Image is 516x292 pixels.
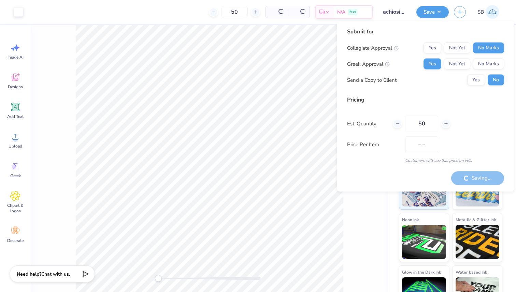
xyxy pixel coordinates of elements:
span: SB [477,8,484,16]
span: Water based Ink [456,268,487,276]
span: Greek [10,173,21,179]
button: Yes [424,43,441,53]
span: Add Text [7,114,24,119]
input: – – [221,6,248,18]
strong: Need help? [17,271,41,277]
span: Clipart & logos [4,203,27,214]
button: Save [416,6,449,18]
button: Not Yet [444,59,470,70]
div: Greek Approval [347,60,390,68]
div: Collegiate Approval [347,44,399,52]
div: Pricing [347,96,504,104]
span: Image AI [8,55,24,60]
div: Accessibility label [155,275,162,282]
span: Decorate [7,238,24,243]
button: Not Yet [444,43,470,53]
img: Metallic & Glitter Ink [456,225,500,259]
span: N/A [337,9,345,16]
button: No Marks [473,59,504,70]
div: Send a Copy to Client [347,76,397,84]
span: Chat with us. [41,271,70,277]
span: Upload [9,143,22,149]
span: Designs [8,84,23,90]
label: Price Per Item [347,140,400,148]
input: Untitled Design [378,5,411,19]
button: No [488,75,504,86]
img: Neon Ink [402,225,446,259]
div: Submit for [347,28,504,36]
div: Customers will see this price on HQ. [347,157,504,164]
span: Metallic & Glitter Ink [456,216,496,223]
button: Yes [424,59,441,70]
label: Est. Quantity [347,120,388,127]
span: Neon Ink [402,216,419,223]
img: Signe Boan [486,5,499,19]
button: No Marks [473,43,504,53]
span: Free [349,10,356,14]
span: Glow in the Dark Ink [402,268,441,276]
input: – – [405,116,438,132]
button: Yes [467,75,485,86]
a: SB [474,5,502,19]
